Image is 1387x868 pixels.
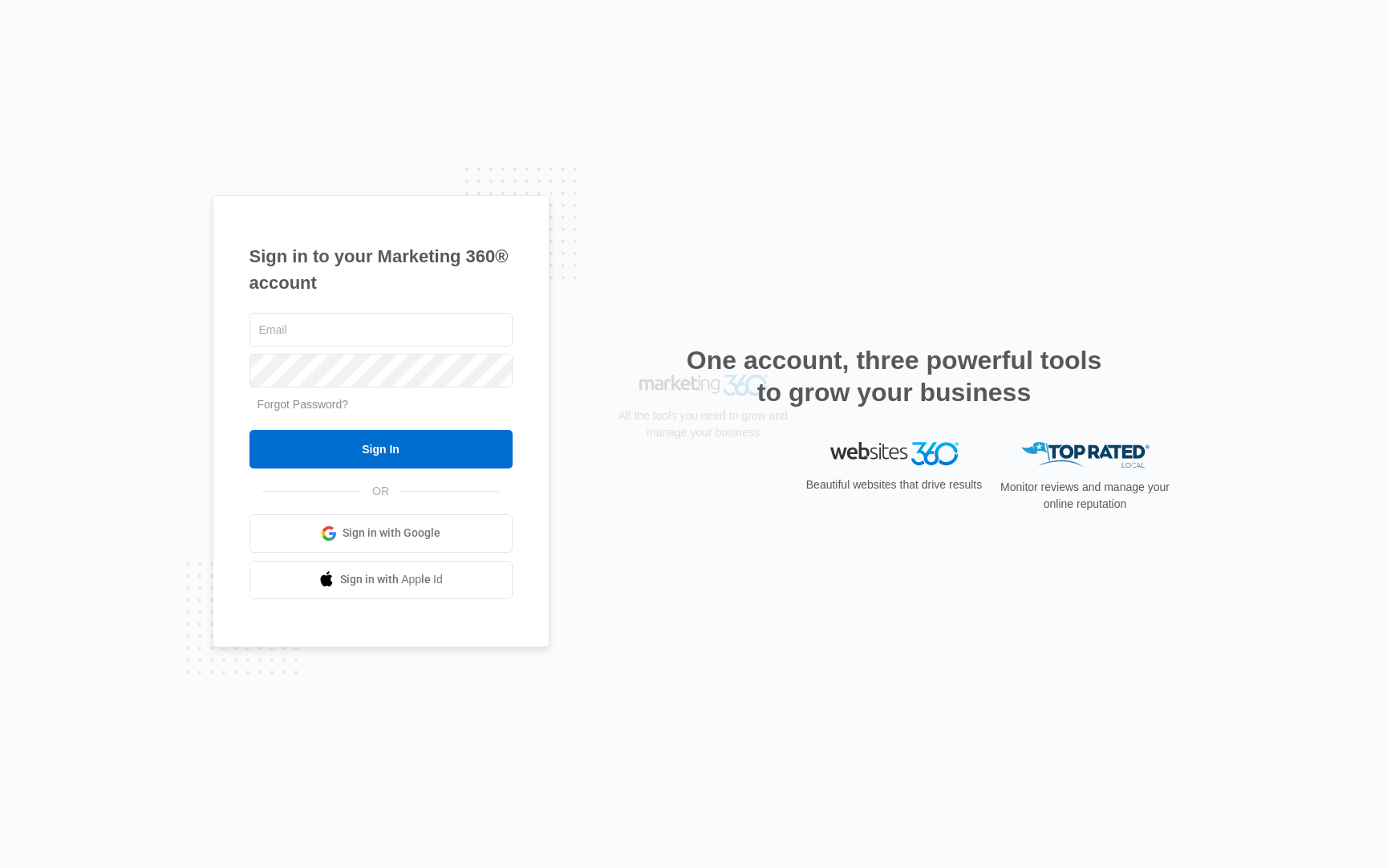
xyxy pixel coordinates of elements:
[639,442,768,464] img: Marketing 360
[682,344,1107,408] h2: One account, three powerful tools to grow your business
[249,313,513,347] input: Email
[996,479,1175,513] p: Monitor reviews and manage your online reputation
[805,477,984,493] p: Beautiful websites that drive results
[249,243,513,296] h1: Sign in to your Marketing 360® account
[361,483,400,500] span: OR
[340,571,443,588] span: Sign in with Apple Id
[249,561,513,599] a: Sign in with Apple Id
[249,514,513,553] a: Sign in with Google
[1021,442,1150,468] img: Top Rated Local
[249,430,513,468] input: Sign In
[830,442,959,465] img: Websites 360
[614,475,793,509] p: All the tools you need to grow and manage your business
[258,398,349,411] a: Forgot Password?
[343,525,440,541] span: Sign in with Google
